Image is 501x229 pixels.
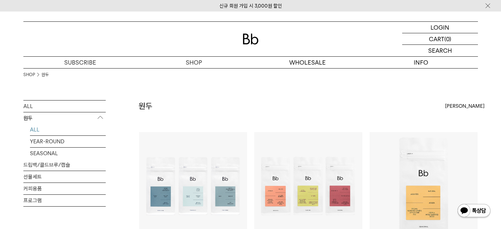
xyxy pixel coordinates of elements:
a: SHOP [23,72,35,78]
a: 커피용품 [23,183,106,194]
p: INFO [364,57,478,68]
a: 선물세트 [23,171,106,183]
a: 드립백/콜드브루/캡슐 [23,159,106,171]
a: ALL [23,100,106,112]
a: YEAR-ROUND [30,136,106,147]
p: (0) [444,33,451,44]
a: SHOP [137,57,251,68]
a: 원두 [42,72,49,78]
img: 카카오톡 채널 1:1 채팅 버튼 [457,203,491,219]
p: LOGIN [431,22,449,33]
a: SEASONAL [30,148,106,159]
p: 원두 [23,112,106,124]
a: CART (0) [402,33,478,45]
p: CART [429,33,444,44]
a: 프로그램 [23,195,106,206]
a: ALL [30,124,106,135]
span: [PERSON_NAME] [445,102,485,110]
p: WHOLESALE [251,57,364,68]
img: 로고 [243,34,259,44]
h2: 원두 [139,100,153,112]
a: 신규 회원 가입 시 3,000원 할인 [219,3,282,9]
p: SEARCH [428,45,452,56]
a: SUBSCRIBE [23,57,137,68]
a: LOGIN [402,22,478,33]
